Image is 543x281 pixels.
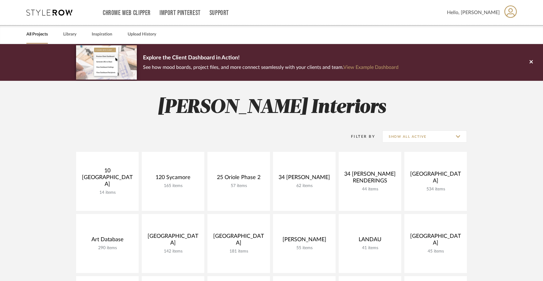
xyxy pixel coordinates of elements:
div: 534 items [409,187,462,192]
div: [GEOGRAPHIC_DATA] [409,233,462,249]
div: 10 [GEOGRAPHIC_DATA] [81,167,134,190]
p: See how mood boards, project files, and more connect seamlessly with your clients and team. [143,63,399,72]
div: 142 items [147,249,199,254]
div: 120 Sycamore [147,174,199,183]
div: 181 items [212,249,265,254]
div: 290 items [81,245,134,251]
div: 34 [PERSON_NAME] RENDERINGS [344,171,396,187]
span: Hello, [PERSON_NAME] [447,9,500,16]
div: 165 items [147,183,199,189]
img: d5d033c5-7b12-40c2-a960-1ecee1989c38.png [76,45,137,79]
a: Inspiration [92,30,112,39]
div: 45 items [409,249,462,254]
div: 14 items [81,190,134,195]
div: 57 items [212,183,265,189]
p: Explore the Client Dashboard in Action! [143,53,399,63]
a: Upload History [128,30,156,39]
div: 44 items [344,187,396,192]
div: 55 items [278,245,331,251]
div: 62 items [278,183,331,189]
a: Library [63,30,76,39]
a: View Example Dashboard [343,65,399,70]
div: Filter By [343,133,375,140]
a: All Projects [26,30,48,39]
div: [GEOGRAPHIC_DATA] [409,171,462,187]
div: [GEOGRAPHIC_DATA] [147,233,199,249]
a: Support [210,10,229,16]
a: Import Pinterest [160,10,201,16]
div: Art Database [81,236,134,245]
div: [PERSON_NAME] [278,236,331,245]
div: 41 items [344,245,396,251]
div: 25 Oriole Phase 2 [212,174,265,183]
a: Chrome Web Clipper [103,10,151,16]
h2: [PERSON_NAME] Interiors [51,96,492,119]
div: [GEOGRAPHIC_DATA] [212,233,265,249]
div: 34 [PERSON_NAME] [278,174,331,183]
div: LANDAU [344,236,396,245]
